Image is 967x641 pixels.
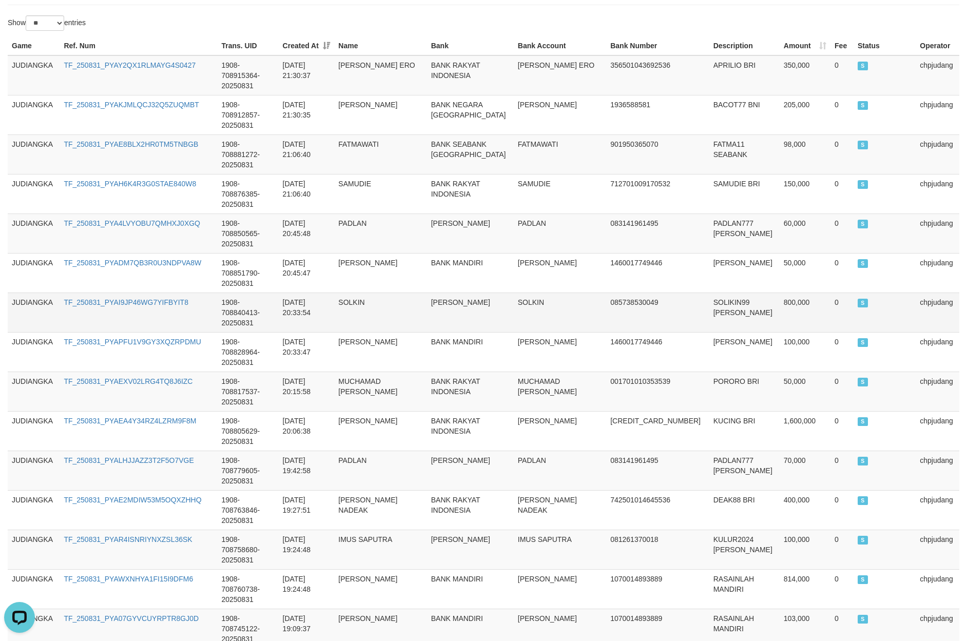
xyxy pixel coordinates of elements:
[916,134,959,174] td: chpjudang
[709,95,780,134] td: BACOT77 BNI
[279,174,335,213] td: [DATE] 21:06:40
[8,253,60,293] td: JUDIANGKA
[427,55,514,95] td: BANK RAKYAT INDONESIA
[830,95,854,134] td: 0
[8,332,60,372] td: JUDIANGKA
[60,36,217,55] th: Ref. Num
[334,411,427,451] td: [PERSON_NAME]
[916,451,959,490] td: chpjudang
[334,293,427,332] td: SOLKIN
[64,140,198,148] a: TF_250831_PYAE8BLX2HR0TM5TNBGB
[514,36,606,55] th: Bank Account
[64,535,192,543] a: TF_250831_PYAR4ISNRIYNXZSL36SK
[217,213,278,253] td: 1908-708850565-20250831
[606,451,709,490] td: 083141961495
[217,95,278,134] td: 1908-708912857-20250831
[334,451,427,490] td: PADLAN
[334,490,427,530] td: [PERSON_NAME] NADEAK
[854,36,916,55] th: Status
[8,293,60,332] td: JUDIANGKA
[709,451,780,490] td: PADLAN777 [PERSON_NAME]
[64,575,193,583] a: TF_250831_PYAWXNHYA1FI15I9DFM6
[217,36,278,55] th: Trans. UID
[514,332,606,372] td: [PERSON_NAME]
[830,569,854,609] td: 0
[514,253,606,293] td: [PERSON_NAME]
[334,134,427,174] td: FATMAWATI
[217,293,278,332] td: 1908-708840413-20250831
[709,253,780,293] td: [PERSON_NAME]
[916,174,959,213] td: chpjudang
[217,530,278,569] td: 1908-708758680-20250831
[334,95,427,134] td: [PERSON_NAME]
[709,372,780,411] td: PORORO BRI
[606,372,709,411] td: 001701010353539
[606,253,709,293] td: 1460017749446
[427,332,514,372] td: BANK MANDIRI
[8,174,60,213] td: JUDIANGKA
[780,411,830,451] td: 1,600,000
[858,220,868,228] span: SUCCESS
[427,569,514,609] td: BANK MANDIRI
[279,569,335,609] td: [DATE] 19:24:48
[514,569,606,609] td: [PERSON_NAME]
[514,372,606,411] td: MUCHAMAD [PERSON_NAME]
[8,490,60,530] td: JUDIANGKA
[606,55,709,95] td: 356501043692536
[916,411,959,451] td: chpjudang
[64,377,192,385] a: TF_250831_PYAEXV02LRG4TQ8J6IZC
[217,174,278,213] td: 1908-708876385-20250831
[780,530,830,569] td: 100,000
[830,530,854,569] td: 0
[279,95,335,134] td: [DATE] 21:30:35
[514,95,606,134] td: [PERSON_NAME]
[8,15,86,31] label: Show entries
[709,411,780,451] td: KUCING BRI
[279,36,335,55] th: Created At: activate to sort column ascending
[916,253,959,293] td: chpjudang
[858,259,868,268] span: SUCCESS
[858,615,868,624] span: SUCCESS
[514,134,606,174] td: FATMAWATI
[606,95,709,134] td: 1936588581
[606,530,709,569] td: 081261370018
[427,95,514,134] td: BANK NEGARA [GEOGRAPHIC_DATA]
[780,490,830,530] td: 400,000
[217,451,278,490] td: 1908-708779605-20250831
[217,134,278,174] td: 1908-708881272-20250831
[606,134,709,174] td: 901950365070
[217,332,278,372] td: 1908-708828964-20250831
[916,490,959,530] td: chpjudang
[780,55,830,95] td: 350,000
[514,411,606,451] td: [PERSON_NAME]
[780,36,830,55] th: Amount: activate to sort column ascending
[64,259,201,267] a: TF_250831_PYADM7QB3R0U3NDPVA8W
[4,4,35,35] button: Open LiveChat chat widget
[279,451,335,490] td: [DATE] 19:42:58
[64,338,201,346] a: TF_250831_PYAPFU1V9GY3XQZRPDMU
[514,293,606,332] td: SOLKIN
[858,299,868,307] span: SUCCESS
[8,530,60,569] td: JUDIANGKA
[514,55,606,95] td: [PERSON_NAME] ERO
[858,496,868,505] span: SUCCESS
[858,536,868,545] span: SUCCESS
[916,293,959,332] td: chpjudang
[830,411,854,451] td: 0
[514,490,606,530] td: [PERSON_NAME] NADEAK
[279,55,335,95] td: [DATE] 21:30:37
[830,293,854,332] td: 0
[780,253,830,293] td: 50,000
[709,55,780,95] td: APRILIO BRI
[709,134,780,174] td: FATMA11 SEABANK
[780,569,830,609] td: 814,000
[830,253,854,293] td: 0
[830,372,854,411] td: 0
[279,253,335,293] td: [DATE] 20:45:47
[64,456,194,464] a: TF_250831_PYALHJJAZZ3T2F5O7VGE
[709,332,780,372] td: [PERSON_NAME]
[780,174,830,213] td: 150,000
[334,174,427,213] td: SAMUDIE
[916,95,959,134] td: chpjudang
[916,569,959,609] td: chpjudang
